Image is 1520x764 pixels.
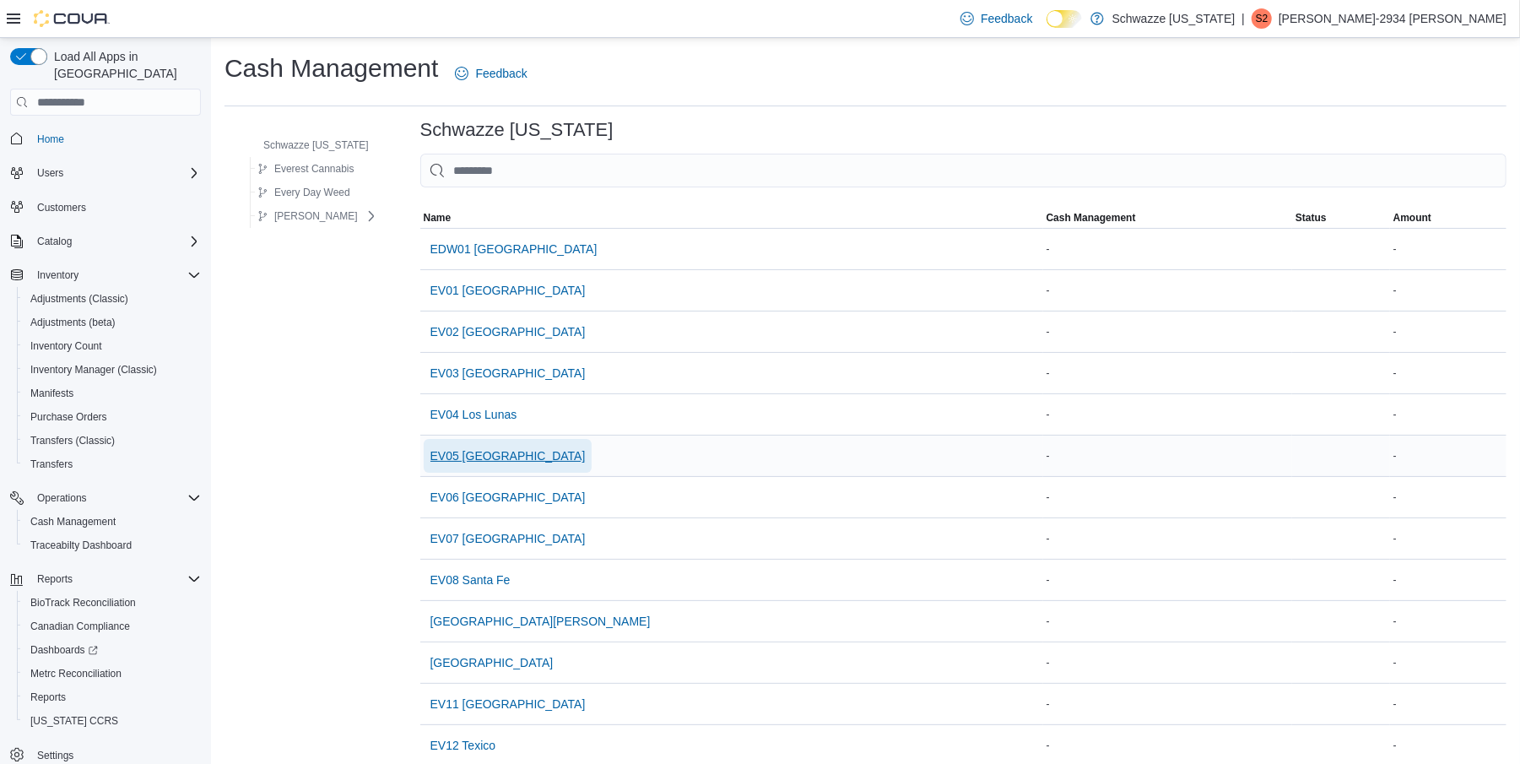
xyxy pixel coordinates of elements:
div: - [1043,735,1292,756]
div: - [1390,446,1506,466]
button: [PERSON_NAME] [251,206,365,226]
span: Inventory [30,265,201,285]
span: Metrc Reconciliation [24,664,201,684]
span: Canadian Compliance [24,616,201,637]
button: Adjustments (beta) [17,311,208,334]
a: Metrc Reconciliation [24,664,128,684]
div: - [1390,487,1506,507]
button: EV03 [GEOGRAPHIC_DATA] [424,356,592,390]
button: EV02 [GEOGRAPHIC_DATA] [424,315,592,349]
span: Transfers [24,454,201,474]
a: [US_STATE] CCRS [24,711,125,731]
span: Every Day Weed [274,186,350,199]
div: - [1043,528,1292,549]
span: Inventory Count [24,336,201,356]
span: Home [30,127,201,149]
span: Manifests [30,387,73,400]
button: Home [3,126,208,150]
p: [PERSON_NAME]-2934 [PERSON_NAME] [1279,8,1506,29]
span: Dashboards [30,643,98,657]
button: Amount [1390,208,1506,228]
span: Purchase Orders [24,407,201,427]
button: Catalog [30,231,78,252]
div: - [1390,528,1506,549]
span: EV06 [GEOGRAPHIC_DATA] [430,489,586,506]
button: EV07 [GEOGRAPHIC_DATA] [424,522,592,555]
div: - [1043,446,1292,466]
span: EV11 [GEOGRAPHIC_DATA] [430,696,586,713]
span: Feedback [475,65,527,82]
span: EDW01 [GEOGRAPHIC_DATA] [430,241,598,257]
button: Name [420,208,1043,228]
div: - [1390,404,1506,425]
span: Name [424,211,452,225]
button: Purchase Orders [17,405,208,429]
span: Reports [30,691,66,704]
button: Manifests [17,382,208,405]
span: Reports [30,569,201,589]
button: Operations [30,488,94,508]
img: Cova [34,10,110,27]
div: - [1043,487,1292,507]
div: - [1043,280,1292,301]
button: EV08 Santa Fe [424,563,517,597]
button: Catalog [3,230,208,253]
p: Schwazze [US_STATE] [1112,8,1236,29]
span: BioTrack Reconciliation [30,596,136,610]
div: - [1390,653,1506,673]
span: Users [30,163,201,183]
button: Users [3,161,208,185]
div: - [1043,611,1292,631]
div: - [1043,322,1292,342]
a: Manifests [24,383,80,404]
div: - [1390,735,1506,756]
span: [PERSON_NAME] [274,209,358,223]
button: Cash Management [17,510,208,534]
div: - [1390,611,1506,631]
button: EV12 Texico [424,729,503,762]
span: Catalog [37,235,72,248]
a: Inventory Count [24,336,109,356]
span: Settings [37,749,73,762]
a: Transfers [24,454,79,474]
span: EV05 [GEOGRAPHIC_DATA] [430,447,586,464]
h1: Cash Management [224,51,438,85]
div: - [1043,404,1292,425]
a: Transfers (Classic) [24,431,122,451]
a: Inventory Manager (Classic) [24,360,164,380]
span: Cash Management [30,515,116,528]
span: Inventory [37,268,78,282]
span: Status [1296,211,1327,225]
button: Cash Management [1043,208,1292,228]
span: Catalog [30,231,201,252]
button: Users [30,163,70,183]
button: Reports [3,567,208,591]
span: Reports [37,572,73,586]
span: Inventory Count [30,339,102,353]
a: Feedback [954,2,1039,35]
div: - [1390,322,1506,342]
span: Transfers (Classic) [24,431,201,451]
span: Dashboards [24,640,201,660]
span: EV03 [GEOGRAPHIC_DATA] [430,365,586,382]
span: Adjustments (Classic) [30,292,128,306]
button: Canadian Compliance [17,615,208,638]
span: Dark Mode [1047,28,1047,29]
span: Operations [37,491,87,505]
button: Schwazze [US_STATE] [240,135,376,155]
div: - [1043,570,1292,590]
div: - [1043,239,1292,259]
button: EV01 [GEOGRAPHIC_DATA] [424,274,592,307]
span: Traceabilty Dashboard [30,539,132,552]
span: Cash Management [1047,211,1136,225]
span: S2 [1256,8,1268,29]
button: Inventory [3,263,208,287]
a: Adjustments (beta) [24,312,122,333]
span: Washington CCRS [24,711,201,731]
span: Schwazze [US_STATE] [263,138,369,152]
span: BioTrack Reconciliation [24,593,201,613]
button: Operations [3,486,208,510]
span: Manifests [24,383,201,404]
button: Inventory Manager (Classic) [17,358,208,382]
div: - [1390,363,1506,383]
